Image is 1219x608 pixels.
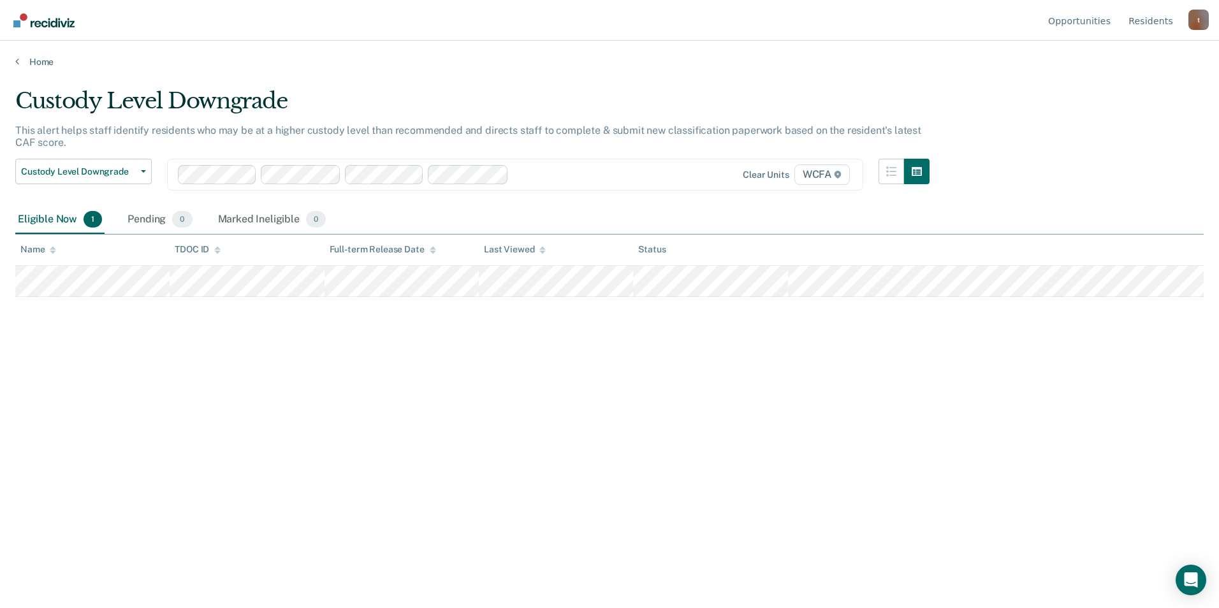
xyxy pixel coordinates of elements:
[638,244,666,255] div: Status
[13,13,75,27] img: Recidiviz
[15,56,1204,68] a: Home
[15,124,921,148] p: This alert helps staff identify residents who may be at a higher custody level than recommended a...
[794,164,850,185] span: WCFA
[84,211,102,228] span: 1
[743,170,789,180] div: Clear units
[484,244,546,255] div: Last Viewed
[215,206,329,234] div: Marked Ineligible0
[172,211,192,228] span: 0
[1188,10,1209,30] button: Profile dropdown button
[15,206,105,234] div: Eligible Now1
[21,166,136,177] span: Custody Level Downgrade
[20,244,56,255] div: Name
[1188,10,1209,30] div: t
[15,88,930,124] div: Custody Level Downgrade
[15,159,152,184] button: Custody Level Downgrade
[330,244,436,255] div: Full-term Release Date
[1176,565,1206,595] div: Open Intercom Messenger
[175,244,221,255] div: TDOC ID
[306,211,326,228] span: 0
[125,206,194,234] div: Pending0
